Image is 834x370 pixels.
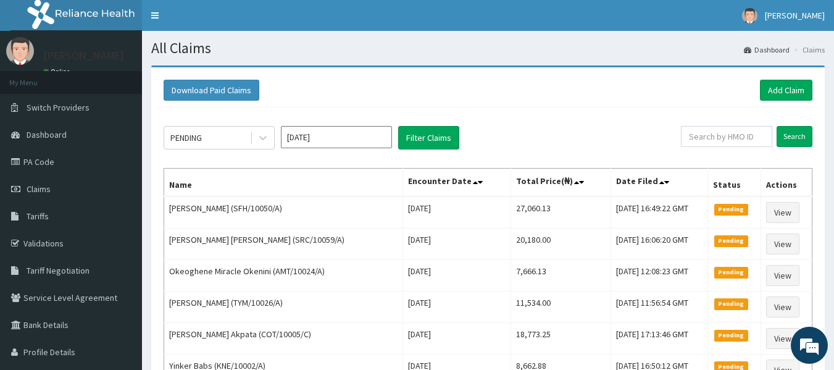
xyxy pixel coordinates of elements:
a: View [766,202,799,223]
td: [DATE] 16:49:22 GMT [611,196,708,229]
th: Name [164,169,403,197]
a: Dashboard [744,44,790,55]
td: [DATE] 17:13:46 GMT [611,323,708,355]
th: Date Filed [611,169,708,197]
td: 7,666.13 [511,260,611,292]
td: [PERSON_NAME] Akpata (COT/10005/C) [164,323,403,355]
img: User Image [6,37,34,65]
th: Actions [761,169,812,197]
td: [PERSON_NAME] [PERSON_NAME] (SRC/10059/A) [164,229,403,260]
input: Search [777,126,812,147]
button: Download Paid Claims [164,80,259,101]
td: Okeoghene Miracle Okenini (AMT/10024/A) [164,260,403,292]
img: User Image [742,8,757,23]
span: Dashboard [27,129,67,140]
button: Filter Claims [398,126,459,149]
a: View [766,328,799,349]
span: Pending [714,298,748,309]
p: [PERSON_NAME] [43,50,124,61]
span: Pending [714,267,748,278]
input: Select Month and Year [281,126,392,148]
a: Online [43,67,73,76]
td: [DATE] 11:56:54 GMT [611,292,708,323]
td: 11,534.00 [511,292,611,323]
span: [PERSON_NAME] [765,10,825,21]
span: Claims [27,183,51,195]
td: 18,773.25 [511,323,611,355]
td: 27,060.13 [511,196,611,229]
td: [DATE] 16:06:20 GMT [611,229,708,260]
th: Status [708,169,761,197]
td: [DATE] 12:08:23 GMT [611,260,708,292]
input: Search by HMO ID [681,126,772,147]
span: Pending [714,204,748,215]
span: Tariff Negotiation [27,265,90,276]
span: Pending [714,235,748,246]
span: Switch Providers [27,102,90,113]
td: [DATE] [402,229,511,260]
a: View [766,296,799,317]
td: [DATE] [402,292,511,323]
td: [DATE] [402,196,511,229]
li: Claims [791,44,825,55]
h1: All Claims [151,40,825,56]
th: Total Price(₦) [511,169,611,197]
span: Pending [714,330,748,341]
td: [DATE] [402,260,511,292]
td: [PERSON_NAME] (TYM/10026/A) [164,292,403,323]
a: View [766,265,799,286]
th: Encounter Date [402,169,511,197]
span: Tariffs [27,211,49,222]
a: Add Claim [760,80,812,101]
td: 20,180.00 [511,229,611,260]
td: [DATE] [402,323,511,355]
a: View [766,233,799,254]
div: PENDING [170,132,202,144]
td: [PERSON_NAME] (SFH/10050/A) [164,196,403,229]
